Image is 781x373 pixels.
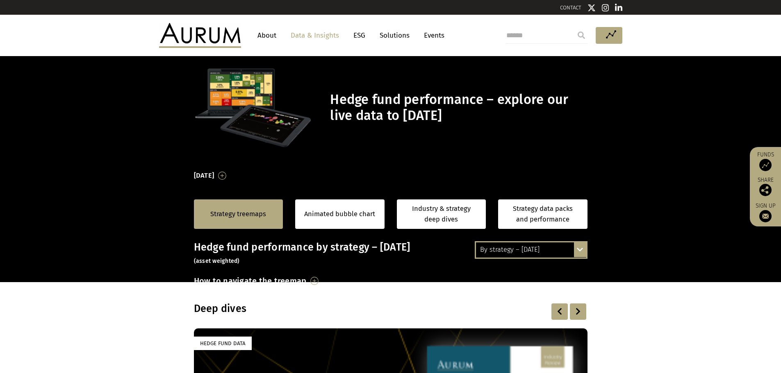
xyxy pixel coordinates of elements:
a: Industry & strategy deep dives [397,199,486,229]
a: Events [420,28,444,43]
h3: [DATE] [194,170,214,182]
a: ESG [349,28,369,43]
a: About [253,28,280,43]
img: Twitter icon [587,4,596,12]
a: Strategy treemaps [210,209,266,219]
img: Sign up to our newsletter [759,210,772,222]
img: Instagram icon [602,4,609,12]
div: By strategy – [DATE] [476,242,586,257]
img: Share this post [759,184,772,196]
a: Funds [754,151,777,171]
input: Submit [573,27,590,43]
h3: Deep dives [194,303,482,315]
h3: Hedge fund performance by strategy – [DATE] [194,241,587,266]
img: Aurum [159,23,241,47]
a: Data & Insights [287,28,343,43]
img: Access Funds [759,159,772,171]
h1: Hedge fund performance – explore our live data to [DATE] [330,92,585,124]
div: Hedge Fund Data [194,337,252,350]
a: Animated bubble chart [304,209,375,219]
small: (asset weighted) [194,258,240,264]
a: Solutions [376,28,414,43]
div: Share [754,177,777,196]
h3: How to navigate the treemap [194,274,307,288]
a: Sign up [754,202,777,222]
img: Linkedin icon [615,4,622,12]
a: Strategy data packs and performance [498,199,587,229]
a: CONTACT [560,5,581,11]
